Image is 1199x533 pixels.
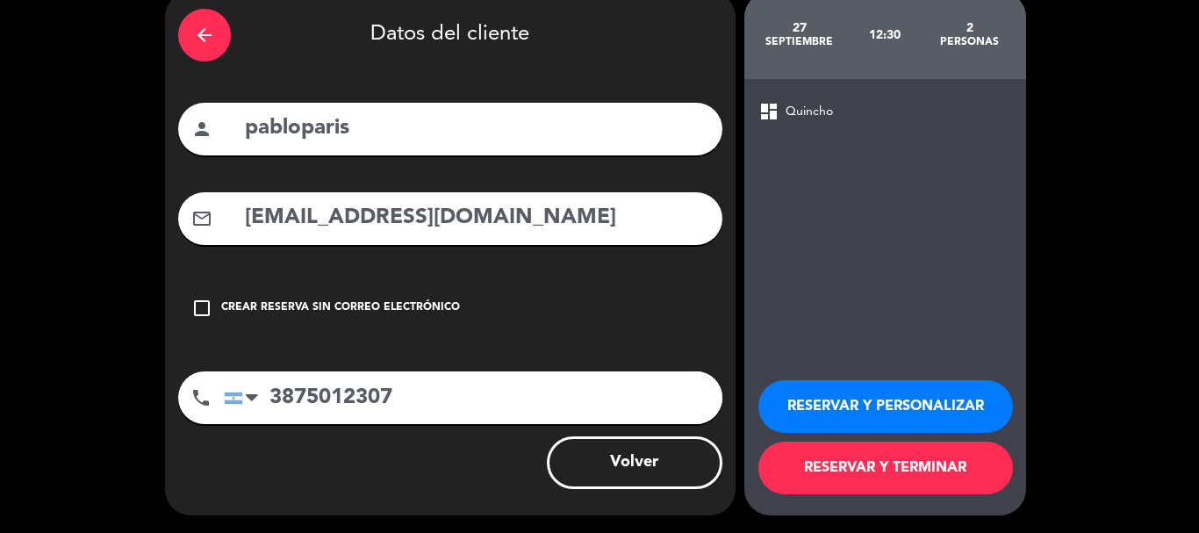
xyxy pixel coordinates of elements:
[224,371,722,424] input: Número de teléfono...
[758,101,779,122] span: dashboard
[757,35,843,49] div: septiembre
[221,299,460,317] div: Crear reserva sin correo electrónico
[191,119,212,140] i: person
[786,102,833,122] span: Quincho
[927,21,1012,35] div: 2
[757,21,843,35] div: 27
[243,200,709,236] input: Email del cliente
[225,372,265,423] div: Argentina: +54
[842,4,927,66] div: 12:30
[191,208,212,229] i: mail_outline
[191,298,212,319] i: check_box_outline_blank
[927,35,1012,49] div: personas
[194,25,215,46] i: arrow_back
[190,387,212,408] i: phone
[547,436,722,489] button: Volver
[178,4,722,66] div: Datos del cliente
[243,111,709,147] input: Nombre del cliente
[758,442,1013,494] button: RESERVAR Y TERMINAR
[758,380,1013,433] button: RESERVAR Y PERSONALIZAR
